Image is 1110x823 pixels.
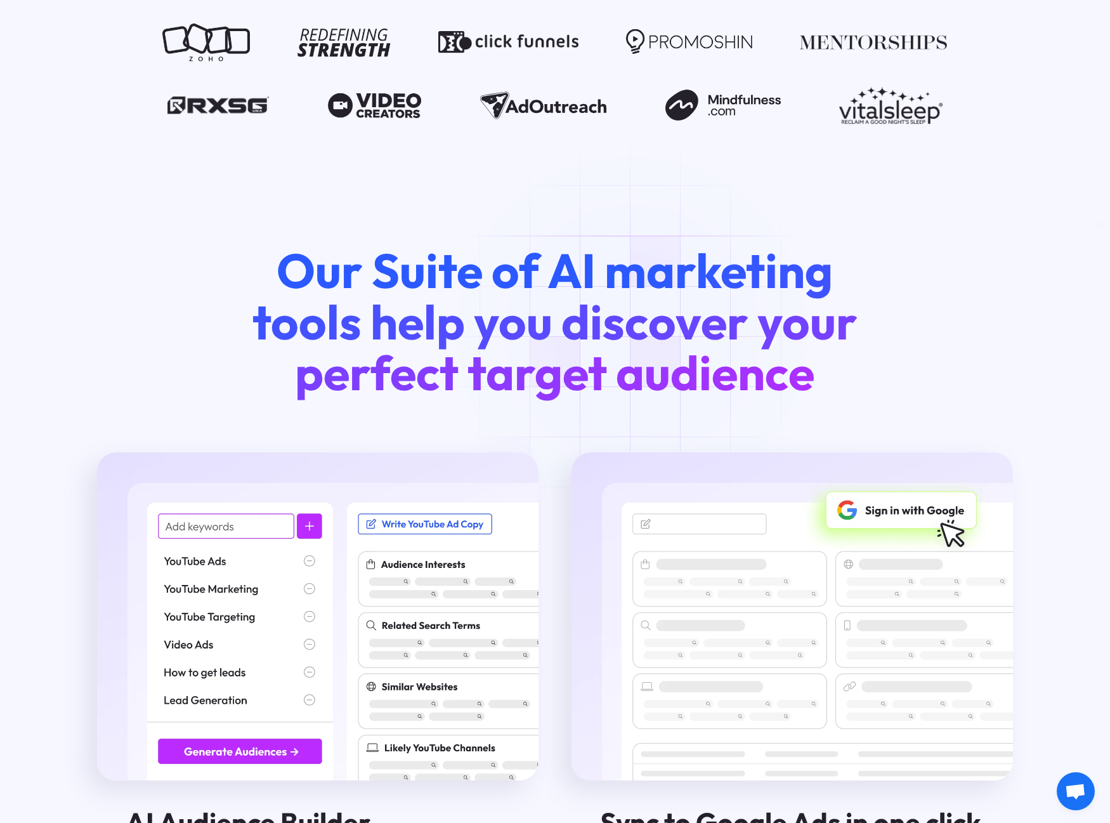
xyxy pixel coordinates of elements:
[800,23,948,62] img: Mentorships
[626,23,752,62] img: Promoshin
[839,86,942,125] img: Vitalsleep
[665,86,781,125] img: Mindfulness.com
[328,86,421,125] img: Video Creators
[571,452,1013,780] img: Sync to Google Ads in one click
[167,86,269,125] img: RXSG
[297,23,391,62] img: Redefining Strength
[97,452,539,780] img: AI Audience Builder
[480,86,606,125] img: Ad Outreach
[438,23,578,62] img: Click Funnels
[252,240,858,402] span: Our Suite of AI marketing tools help you discover your perfect target audience
[162,23,250,62] img: Zoho
[1057,772,1095,810] a: Open chat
